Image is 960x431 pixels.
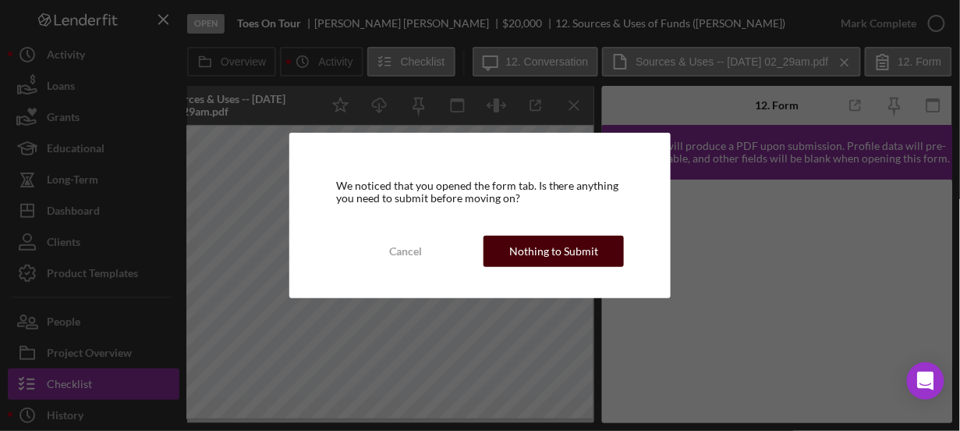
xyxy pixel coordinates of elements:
button: Cancel [336,236,476,267]
div: Cancel [390,236,423,267]
div: Nothing to Submit [509,236,598,267]
div: Open Intercom Messenger [907,362,944,400]
button: Nothing to Submit [484,236,624,267]
div: We noticed that you opened the form tab. Is there anything you need to submit before moving on? [336,180,624,205]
